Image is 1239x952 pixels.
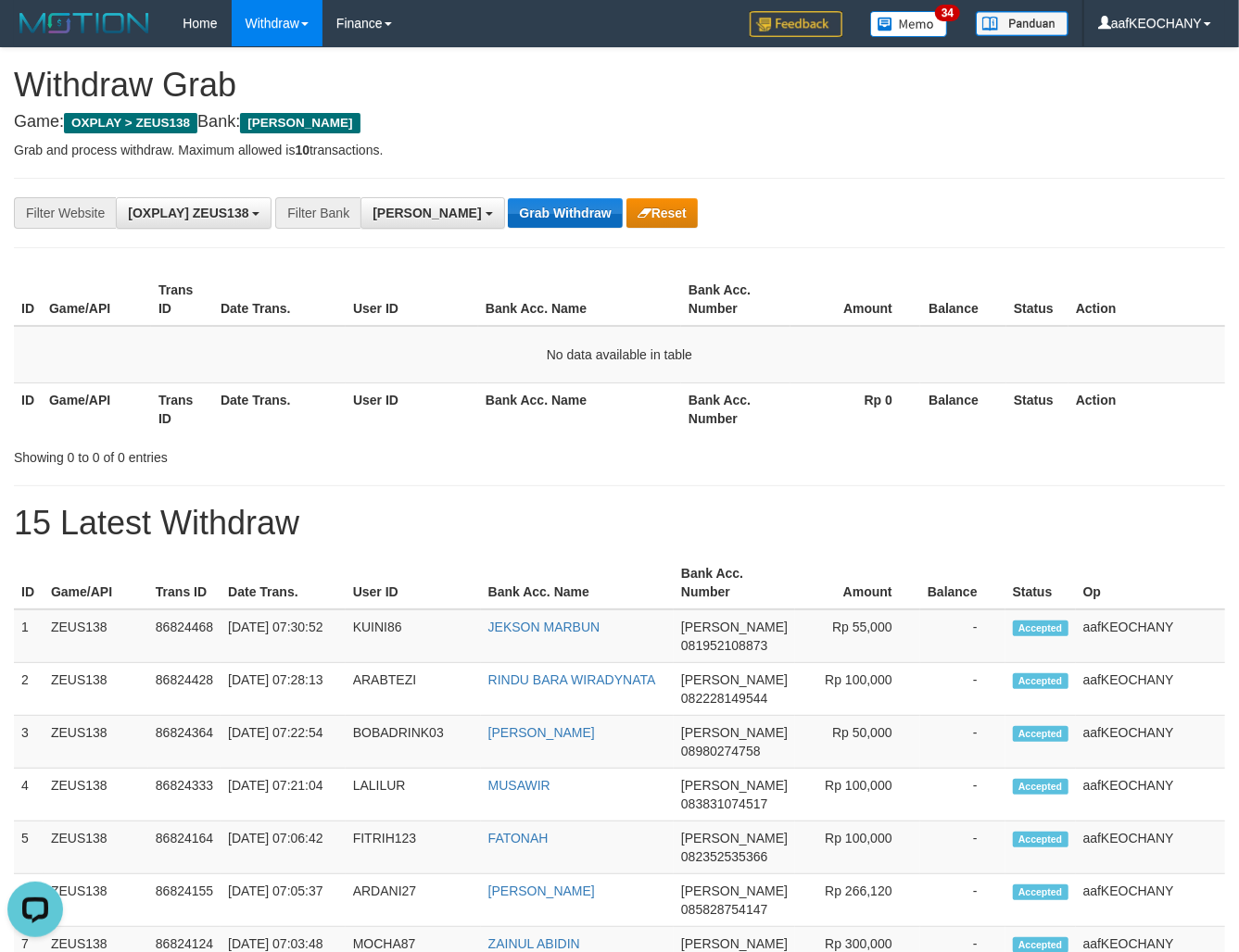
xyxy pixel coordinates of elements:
[795,769,920,821] td: Rp 100,000
[148,609,221,663] td: 86824468
[1076,821,1225,874] td: aafKEOCHANY
[14,769,44,821] td: 4
[681,902,767,917] span: Copy 085828754147 to clipboard
[221,716,346,769] td: [DATE] 07:22:54
[14,609,44,663] td: 1
[1076,716,1225,769] td: aafKEOCHANY
[221,609,346,663] td: [DATE] 07:30:52
[488,831,549,846] a: FATONAH
[1068,273,1225,326] th: Action
[481,557,674,609] th: Bank Acc. Name
[1006,273,1068,326] th: Status
[681,620,788,634] span: [PERSON_NAME]
[1006,382,1068,435] th: Status
[1076,663,1225,716] td: aafKEOCHANY
[148,557,221,609] th: Trans ID
[64,113,197,133] span: OXPLAY > ZEUS138
[373,206,481,220] span: [PERSON_NAME]
[1013,673,1068,689] span: Accepted
[221,874,346,927] td: [DATE] 07:05:37
[1076,609,1225,663] td: aafKEOCHANY
[1076,874,1225,927] td: aafKEOCHANY
[681,691,767,706] span: Copy 082228149544 to clipboard
[488,936,580,951] a: ZAINUL ABIDIN
[14,821,44,874] td: 5
[44,663,148,716] td: ZEUS138
[221,821,346,874] td: [DATE] 07:06:42
[681,796,767,811] span: Copy 083831074517 to clipboard
[681,672,788,687] span: [PERSON_NAME]
[795,821,920,874] td: Rp 100,000
[488,620,601,634] a: JEKSON MARBUN
[920,663,1005,716] td: -
[346,609,481,663] td: KUINI86
[508,198,622,228] button: Grab Withdraw
[681,849,767,864] span: Copy 082352535366 to clipboard
[626,198,698,228] button: Reset
[42,382,151,435] th: Game/API
[346,663,481,716] td: ARABTEZI
[870,11,948,37] img: Button%20Memo.svg
[795,663,920,716] td: Rp 100,000
[1013,884,1068,900] span: Accepted
[42,273,151,326] th: Game/API
[14,9,155,37] img: MOTION_logo.png
[681,778,788,793] span: [PERSON_NAME]
[488,725,595,740] a: [PERSON_NAME]
[346,273,478,326] th: User ID
[44,716,148,769] td: ZEUS138
[681,273,790,326] th: Bank Acc. Number
[488,672,656,687] a: RINDU BARA WIRADYNATA
[7,7,63,63] button: Open LiveChat chat widget
[148,769,221,821] td: 86824333
[221,663,346,716] td: [DATE] 07:28:13
[920,821,1005,874] td: -
[213,273,346,326] th: Date Trans.
[488,883,595,898] a: [PERSON_NAME]
[935,5,960,21] span: 34
[681,831,788,846] span: [PERSON_NAME]
[14,557,44,609] th: ID
[920,557,1005,609] th: Balance
[795,716,920,769] td: Rp 50,000
[681,638,767,653] span: Copy 081952108873 to clipboard
[44,821,148,874] td: ZEUS138
[346,874,481,927] td: ARDANI27
[1076,769,1225,821] td: aafKEOCHANY
[128,206,248,220] span: [OXPLAY] ZEUS138
[360,197,504,229] button: [PERSON_NAME]
[346,769,481,821] td: LALILUR
[920,609,1005,663] td: -
[795,557,920,609] th: Amount
[681,725,788,740] span: [PERSON_NAME]
[14,663,44,716] td: 2
[681,382,790,435] th: Bank Acc. Number
[790,382,920,435] th: Rp 0
[14,113,1225,132] h4: Game: Bank:
[674,557,795,609] th: Bank Acc. Number
[681,883,788,898] span: [PERSON_NAME]
[148,874,221,927] td: 86824155
[1076,557,1225,609] th: Op
[1005,557,1076,609] th: Status
[151,273,213,326] th: Trans ID
[681,936,788,951] span: [PERSON_NAME]
[14,67,1225,104] h1: Withdraw Grab
[920,874,1005,927] td: -
[750,11,842,37] img: Feedback.jpg
[346,382,478,435] th: User ID
[148,716,221,769] td: 86824364
[1013,832,1068,847] span: Accepted
[148,821,221,874] td: 86824164
[920,273,1006,326] th: Balance
[221,769,346,821] td: [DATE] 07:21:04
[14,505,1225,542] h1: 15 Latest Withdraw
[346,716,481,769] td: BOBADRINK03
[14,273,42,326] th: ID
[148,663,221,716] td: 86824428
[790,273,920,326] th: Amount
[976,11,1068,36] img: panduan.png
[116,197,272,229] button: [OXPLAY] ZEUS138
[221,557,346,609] th: Date Trans.
[14,141,1225,159] p: Grab and process withdraw. Maximum allowed is transactions.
